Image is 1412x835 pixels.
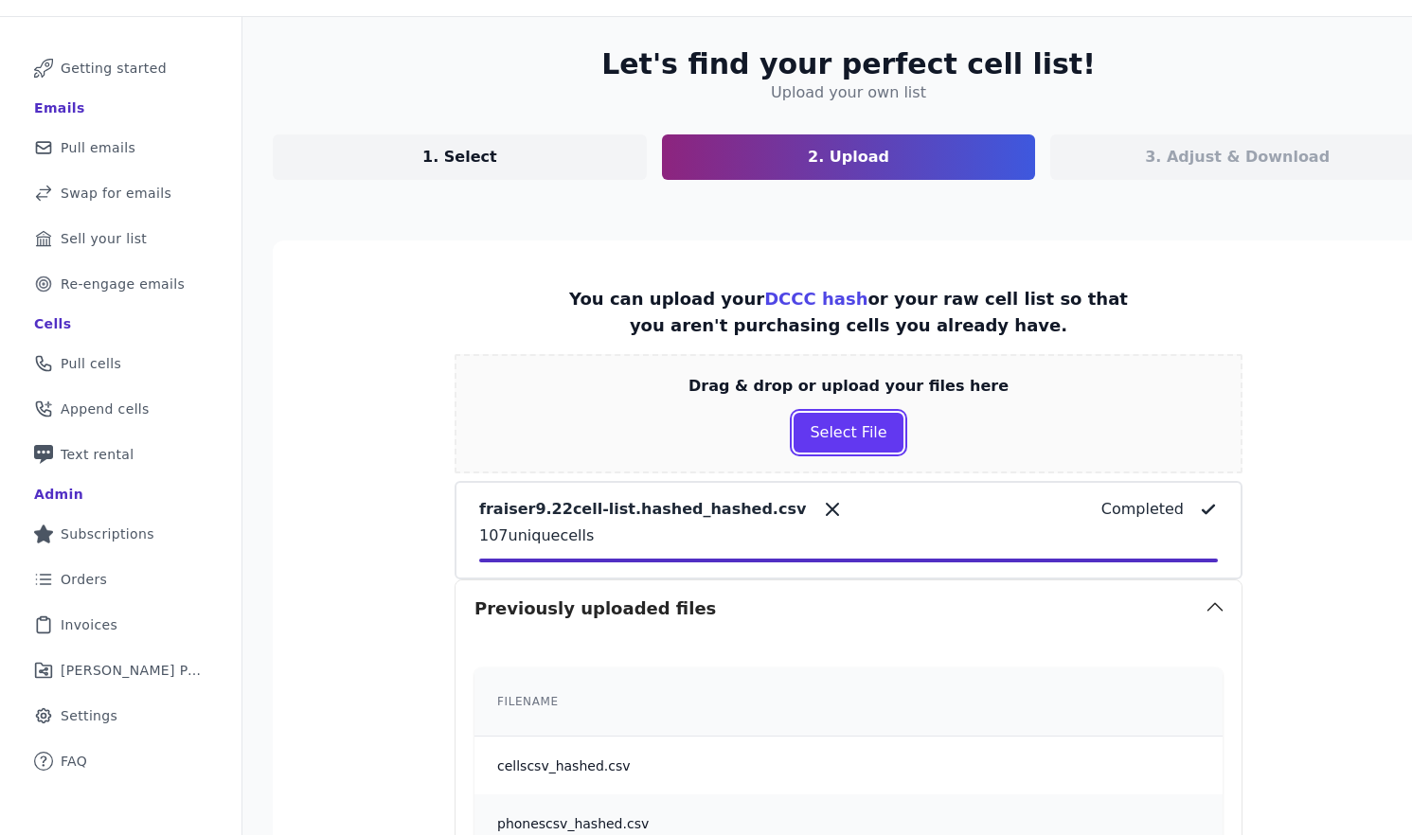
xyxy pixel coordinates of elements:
a: DCCC hash [764,289,867,309]
button: Select File [794,413,903,453]
span: Subscriptions [61,524,154,543]
span: Settings [61,706,117,725]
th: Filename [474,667,1229,737]
a: [PERSON_NAME] Performance [15,649,226,691]
div: Emails [34,98,85,117]
button: Previously uploaded files [456,580,1242,637]
p: 1. Select [422,146,497,169]
p: 3. Adjust & Download [1145,146,1330,169]
span: Getting started [61,59,167,78]
span: Sell your list [61,229,147,248]
span: Re-engage emails [61,275,185,293]
span: [PERSON_NAME] Performance [61,661,204,680]
a: Swap for emails [15,172,226,214]
a: Pull cells [15,343,226,384]
a: Orders [15,559,226,600]
div: Cells [34,314,71,333]
h2: Let's find your perfect cell list! [601,47,1096,81]
div: Admin [34,485,83,504]
a: Sell your list [15,218,226,259]
a: Re-engage emails [15,263,226,305]
a: Invoices [15,604,226,646]
a: 2. Upload [662,134,1036,180]
h4: Upload your own list [771,81,926,104]
span: Pull cells [61,354,121,373]
a: Pull emails [15,127,226,169]
span: Swap for emails [61,184,171,203]
a: 1. Select [273,134,647,180]
p: 2. Upload [808,146,889,169]
a: Settings [15,695,226,737]
span: Text rental [61,445,134,464]
span: Pull emails [61,138,135,157]
a: Getting started [15,47,226,89]
a: Subscriptions [15,513,226,555]
span: Append cells [61,400,150,418]
p: You can upload your or your raw cell list so that you aren't purchasing cells you already have. [553,286,1144,339]
td: cellscsv_hashed.csv [474,737,1229,795]
span: Orders [61,570,107,589]
p: Drag & drop or upload your files here [688,375,1009,398]
span: FAQ [61,752,87,771]
a: Append cells [15,388,226,430]
p: fraiser9.22cell-list.hashed_hashed.csv [479,498,806,521]
a: Text rental [15,434,226,475]
p: Completed [1101,498,1184,521]
a: FAQ [15,740,226,782]
h3: Previously uploaded files [474,595,716,622]
p: 107 unique cells [479,524,1218,547]
span: Invoices [61,615,117,634]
